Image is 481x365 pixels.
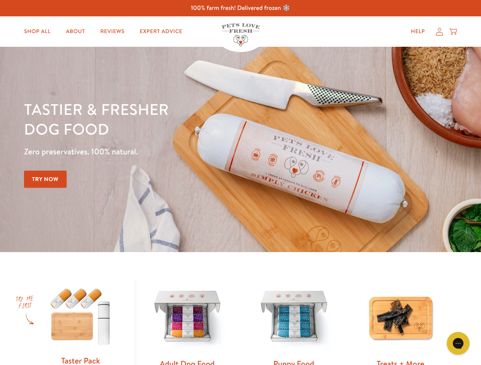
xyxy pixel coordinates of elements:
[24,99,313,139] h1: Tastier & fresher dog food
[18,24,57,39] a: Shop All
[60,24,91,39] a: About
[222,23,260,46] img: Pets Love Fresh
[24,145,313,159] p: Zero preservatives. 100% natural.
[134,24,189,39] a: Expert Advice
[94,24,130,39] a: Reviews
[24,171,67,188] a: Try Now
[443,329,473,357] iframe: Gorgias live chat messenger
[405,24,431,39] a: Help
